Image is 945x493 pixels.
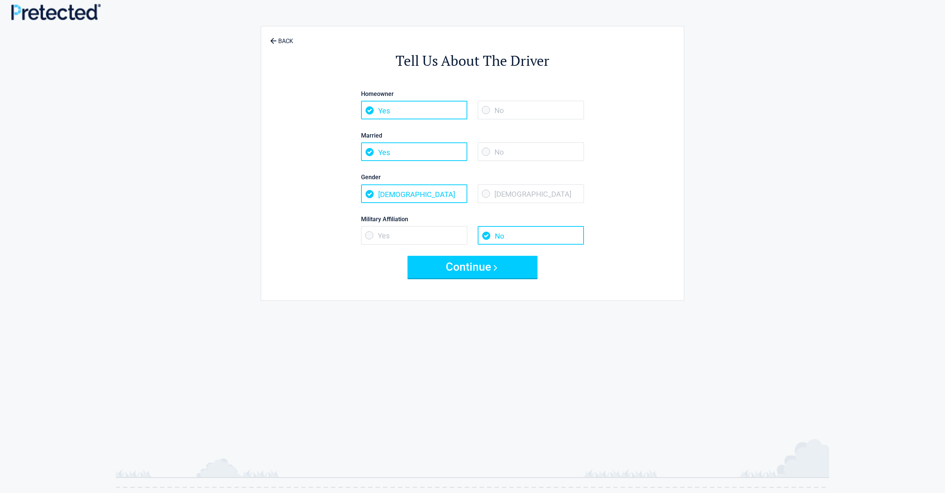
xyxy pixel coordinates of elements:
img: Main Logo [11,4,101,20]
span: Yes [361,101,467,119]
label: Gender [361,172,584,182]
label: Military Affiliation [361,214,584,224]
span: No [478,142,584,161]
button: Continue [407,256,538,278]
a: BACK [269,31,295,44]
span: No [478,101,584,119]
span: Yes [361,226,467,245]
label: Homeowner [361,89,584,99]
span: No [478,226,584,245]
span: [DEMOGRAPHIC_DATA] [361,184,467,203]
span: [DEMOGRAPHIC_DATA] [478,184,584,203]
h2: Tell Us About The Driver [302,51,643,70]
span: Yes [361,142,467,161]
label: Married [361,130,584,141]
